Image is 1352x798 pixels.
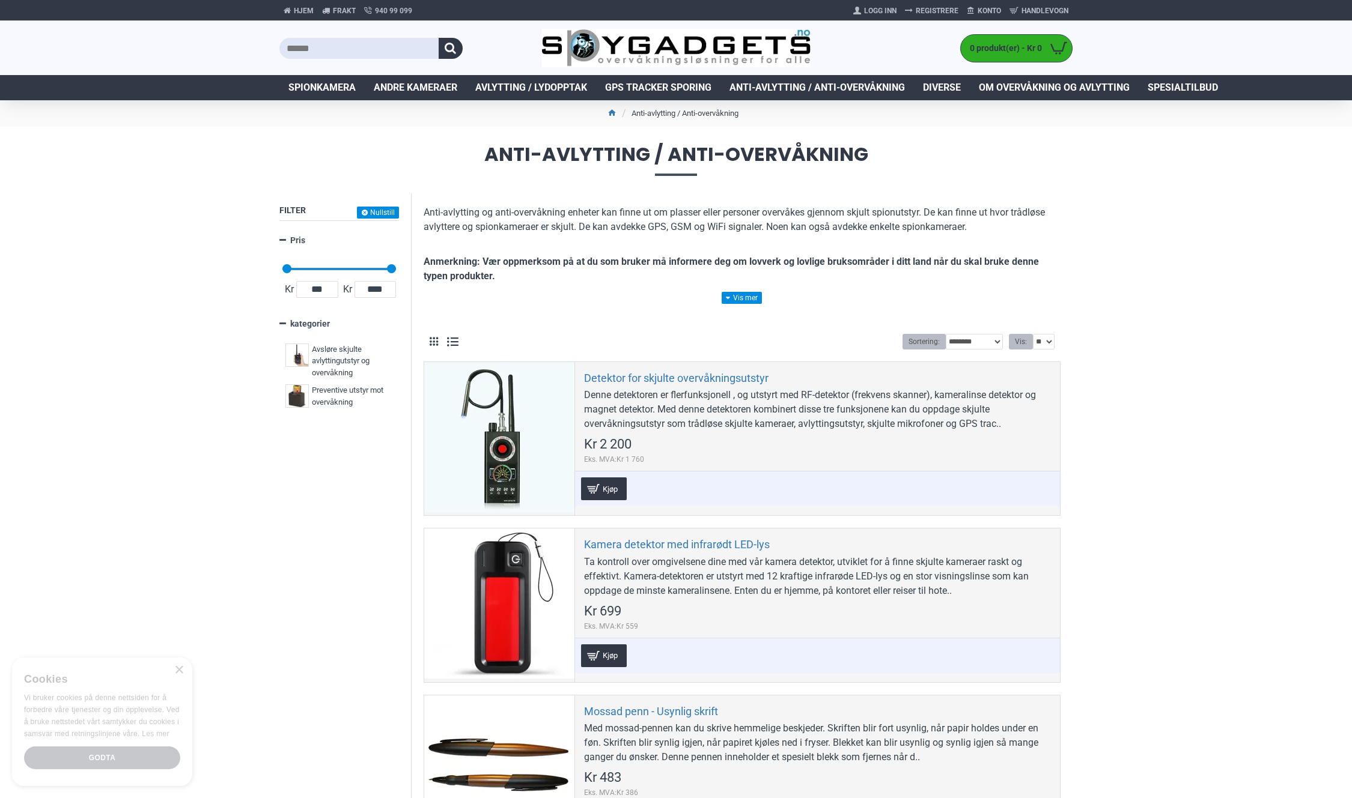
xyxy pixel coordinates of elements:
[584,787,638,798] span: Eks. MVA:Kr 386
[1022,5,1068,16] span: Handlevogn
[1009,334,1033,349] label: Vis:
[279,205,306,215] span: Filter
[584,388,1051,431] div: Denne detektoren er flerfunksjonell , og utstyrt med RF-detektor (frekvens skanner), kameralinse ...
[282,282,296,297] span: Kr
[424,205,1061,234] p: Anti-avlytting og anti-overvåkning enheter kan finne ut om plasser eller personer overvåkes gjenn...
[142,730,169,738] a: Les mer, opens a new window
[600,485,621,493] span: Kjøp
[916,5,958,16] span: Registrere
[979,80,1130,95] span: Om overvåkning og avlytting
[1139,75,1227,100] a: Spesialtilbud
[285,384,309,408] img: Preventive utstyr mot overvåkning
[584,555,1051,598] div: Ta kontroll over omgivelsene dine med vår kamera detektor, utviklet for å finne skjulte kameraer ...
[901,1,963,20] a: Registrere
[341,282,355,297] span: Kr
[294,5,314,16] span: Hjem
[978,5,1001,16] span: Konto
[312,384,390,408] span: Preventive utstyr mot overvåkning
[279,313,399,334] a: kategorier
[584,371,769,385] a: Detektor for skjulte overvåkningsutstyr
[24,694,180,737] span: Vi bruker cookies på denne nettsiden for å forbedre våre tjenester og din opplevelse. Ved å bruke...
[605,80,711,95] span: GPS Tracker Sporing
[584,605,621,618] span: Kr 699
[279,75,365,100] a: Spionkamera
[961,42,1045,55] span: 0 produkt(er) - Kr 0
[424,528,574,679] a: Kamera detektor med infrarødt LED-lys Kamera detektor med infrarødt LED-lys
[365,75,466,100] a: Andre kameraer
[375,5,412,16] span: 940 99 099
[374,80,457,95] span: Andre kameraer
[1005,1,1073,20] a: Handlevogn
[584,537,770,551] a: Kamera detektor med infrarødt LED-lys
[961,35,1072,62] a: 0 produkt(er) - Kr 0
[288,80,356,95] span: Spionkamera
[424,362,574,512] a: Detektor for skjulte overvåkningsutstyr Detektor for skjulte overvåkningsutstyr
[584,438,632,451] span: Kr 2 200
[24,667,172,692] div: Cookies
[584,454,644,465] span: Eks. MVA:Kr 1 760
[584,621,638,632] span: Eks. MVA:Kr 559
[729,80,905,95] span: Anti-avlytting / Anti-overvåkning
[584,771,621,784] span: Kr 483
[720,75,914,100] a: Anti-avlytting / Anti-overvåkning
[312,343,390,379] span: Avsløre skjulte avlyttingutstyr og overvåkning
[357,207,399,219] button: Nullstill
[279,230,399,251] a: Pris
[584,704,718,718] a: Mossad penn - Usynlig skrift
[1148,80,1218,95] span: Spesialtilbud
[963,1,1005,20] a: Konto
[466,75,596,100] a: Avlytting / Lydopptak
[970,75,1139,100] a: Om overvåkning og avlytting
[923,80,961,95] span: Diverse
[584,721,1051,764] div: Med mossad-pennen kan du skrive hemmelige beskjeder. Skriften blir fort usynlig, når papir holdes...
[333,5,356,16] span: Frakt
[864,5,897,16] span: Logg Inn
[475,80,587,95] span: Avlytting / Lydopptak
[600,651,621,659] span: Kjøp
[541,29,811,68] img: SpyGadgets.no
[174,666,183,675] div: Close
[424,256,1039,282] b: Anmerkning: Vær oppmerksom på at du som bruker må informere deg om lovverk og lovlige bruksområde...
[903,334,946,349] label: Sortering:
[279,145,1073,175] span: Anti-avlytting / Anti-overvåkning
[285,343,309,367] img: Avsløre skjulte avlyttingutstyr og overvåkning
[849,1,901,20] a: Logg Inn
[24,746,180,769] div: Godta
[596,75,720,100] a: GPS Tracker Sporing
[914,75,970,100] a: Diverse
